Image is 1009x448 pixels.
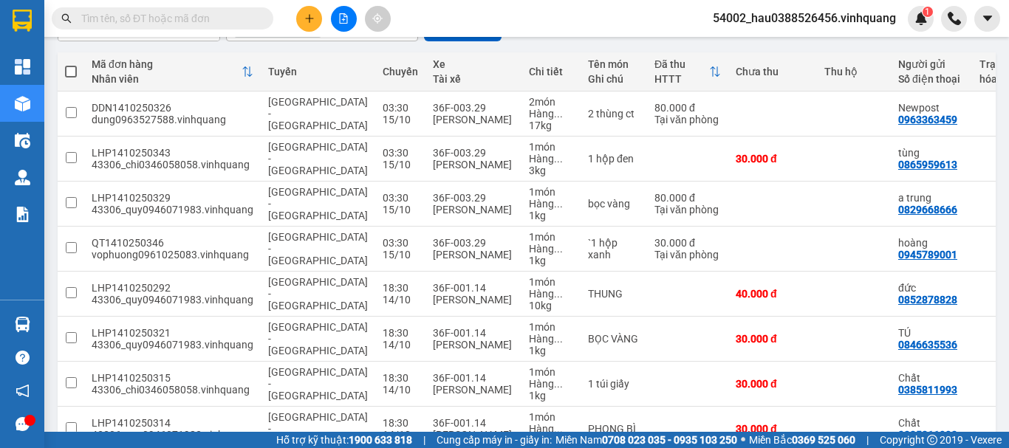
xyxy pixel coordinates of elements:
span: ... [554,198,563,210]
div: 0846635536 [898,339,957,351]
div: 0852878828 [898,294,957,306]
div: 1 món [529,411,573,423]
div: 40.000 đ [736,288,810,300]
div: 1 món [529,321,573,333]
div: 43306_quy0946071983.vinhquang [92,294,253,306]
img: solution-icon [15,207,30,222]
div: 17 kg [529,120,573,131]
div: 30.000 đ [736,378,810,390]
div: PHONG BÌ [588,423,640,435]
div: 18:30 [383,327,418,339]
div: LHP1410250314 [92,417,253,429]
div: 2 thùng ct [588,108,640,120]
div: 36F-003.29 [433,102,514,114]
div: Tên món [588,58,640,70]
img: warehouse-icon [15,317,30,332]
div: [PERSON_NAME] [433,384,514,396]
div: Tuyến [268,66,368,77]
div: 0945789001 [898,249,957,261]
div: 0829668666 [898,204,957,216]
img: dashboard-icon [15,59,30,75]
span: aim [372,13,383,24]
span: question-circle [16,351,30,365]
div: Tại văn phòng [654,114,721,125]
div: Hàng thông thường [529,153,573,165]
button: plus [296,6,322,32]
span: [GEOGRAPHIC_DATA] - [GEOGRAPHIC_DATA] [268,186,368,221]
div: 36F-003.29 [433,237,514,249]
div: 36F-001.14 [433,282,514,294]
div: Số điện thoại [898,73,965,85]
div: 2 món [529,96,573,108]
div: 18:30 [383,282,418,294]
div: 36F-001.14 [433,327,514,339]
div: LHP1410250343 [92,147,253,159]
div: Hàng thông thường [529,423,573,435]
div: 0385811993 [898,429,957,441]
span: copyright [927,435,937,445]
div: 43306_chi0346058058.vinhquang [92,159,253,170]
span: Miền Bắc [749,432,855,448]
span: [GEOGRAPHIC_DATA] - [GEOGRAPHIC_DATA] [268,96,368,131]
span: ... [554,243,563,255]
div: DDN1410250326 [92,102,253,114]
div: LHP1410250321 [92,327,253,339]
div: Hàng thông thường [529,108,573,120]
img: icon-new-feature [914,12,928,25]
img: warehouse-icon [15,96,30,111]
img: phone-icon [948,12,961,25]
span: ... [554,288,563,300]
div: 03:30 [383,102,418,114]
div: 14/10 [383,429,418,441]
span: caret-down [981,12,994,25]
div: 43306_quy0946071983.vinhquang [92,429,253,441]
div: TÚ [898,327,965,339]
div: Chất [898,417,965,429]
div: 10 kg [529,300,573,311]
span: ... [554,378,563,390]
sup: 1 [923,7,933,17]
div: Tại văn phòng [654,249,721,261]
div: Nhân viên [92,73,242,85]
div: tùng [898,147,965,159]
div: Người gửi [898,58,965,70]
div: Chưa thu [736,66,810,77]
span: search [61,13,72,24]
button: file-add [331,6,357,32]
th: Toggle SortBy [84,52,261,92]
div: [PERSON_NAME] [433,249,514,261]
div: Mã đơn hàng [92,58,242,70]
div: Chuyến [383,66,418,77]
div: Ghi chú [588,73,640,85]
div: LHP1410250315 [92,372,253,384]
div: 14/10 [383,339,418,351]
span: 54002_hau0388526456.vinhquang [701,9,908,27]
div: Tại văn phòng [654,204,721,216]
div: BỌC VÀNG [588,333,640,345]
div: 0385811993 [898,384,957,396]
div: 1 món [529,231,573,243]
div: 43306_quy0946071983.vinhquang [92,204,253,216]
div: 14/10 [383,384,418,396]
span: plus [304,13,315,24]
div: 15/10 [383,249,418,261]
div: 0963363459 [898,114,957,125]
button: caret-down [974,6,1000,32]
div: 43306_chi0346058058.vinhquang [92,384,253,396]
div: THUNG [588,288,640,300]
div: Hàng thông thường [529,378,573,390]
div: Chất [898,372,965,384]
div: 14/10 [383,294,418,306]
strong: 1900 633 818 [349,434,412,446]
div: đức [898,282,965,294]
div: 0865959613 [898,159,957,170]
th: Toggle SortBy [647,52,728,92]
div: Tài xế [433,73,514,85]
div: LHP1410250329 [92,192,253,204]
div: [PERSON_NAME] [433,159,514,170]
span: | [866,432,869,448]
div: [PERSON_NAME] [433,294,514,306]
div: 36F-003.29 [433,192,514,204]
div: Thu hộ [824,66,883,77]
span: ... [554,423,563,435]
